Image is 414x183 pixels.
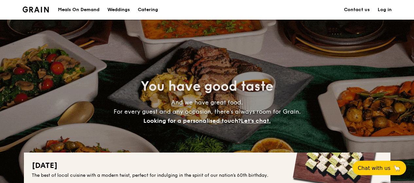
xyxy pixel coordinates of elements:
span: And we have great food. For every guest and any occasion, there’s always room for Grain. [114,99,301,124]
span: You have good taste [141,79,273,94]
button: Chat with us🦙 [352,161,406,175]
span: Let's chat. [241,117,271,124]
h2: [DATE] [32,160,383,171]
span: Looking for a personalised touch? [143,117,241,124]
a: Logotype [23,7,49,12]
span: Chat with us [358,165,390,171]
span: 🦙 [393,164,401,172]
div: The best of local cuisine with a modern twist, perfect for indulging in the spirit of our nation’... [32,172,383,179]
img: Grain [23,7,49,12]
